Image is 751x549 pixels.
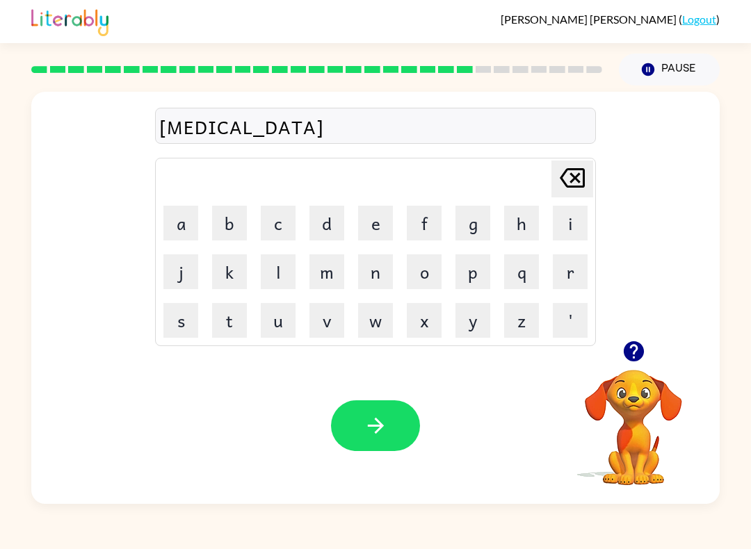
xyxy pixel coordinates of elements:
[358,206,393,240] button: e
[504,303,539,338] button: z
[309,206,344,240] button: d
[163,254,198,289] button: j
[163,303,198,338] button: s
[261,254,296,289] button: l
[159,112,592,141] div: [MEDICAL_DATA]
[619,54,720,85] button: Pause
[407,303,442,338] button: x
[553,254,588,289] button: r
[455,206,490,240] button: g
[455,254,490,289] button: p
[261,206,296,240] button: c
[501,13,679,26] span: [PERSON_NAME] [PERSON_NAME]
[455,303,490,338] button: y
[407,254,442,289] button: o
[212,303,247,338] button: t
[504,206,539,240] button: h
[309,303,344,338] button: v
[212,254,247,289] button: k
[564,348,703,487] video: Your browser must support playing .mp4 files to use Literably. Please try using another browser.
[212,206,247,240] button: b
[261,303,296,338] button: u
[682,13,716,26] a: Logout
[358,303,393,338] button: w
[358,254,393,289] button: n
[553,303,588,338] button: '
[31,6,108,36] img: Literably
[407,206,442,240] button: f
[501,13,720,26] div: ( )
[163,206,198,240] button: a
[553,206,588,240] button: i
[309,254,344,289] button: m
[504,254,539,289] button: q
